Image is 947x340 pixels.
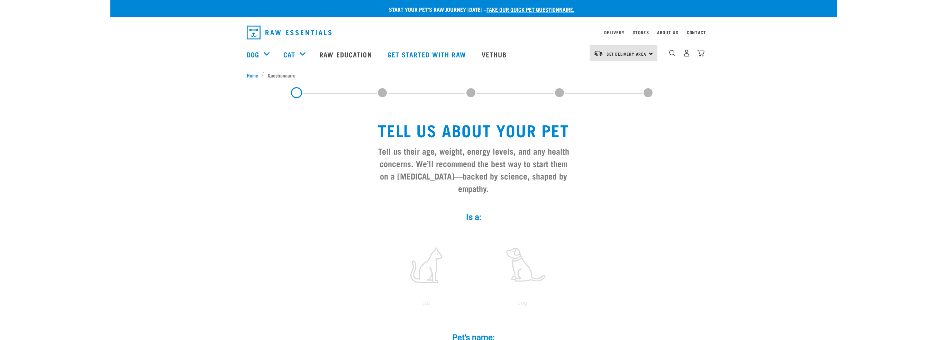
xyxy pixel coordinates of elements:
[683,49,690,57] img: user.png
[633,31,649,34] a: Stores
[669,50,676,56] img: home-icon-1@2x.png
[381,40,475,68] a: Get started with Raw
[247,72,701,79] nav: breadcrumbs
[312,40,380,68] a: Raw Education
[604,31,624,34] a: Delivery
[697,49,704,57] img: home-icon@2x.png
[241,23,706,42] nav: dropdown navigation
[475,40,516,68] a: Vethub
[247,72,258,79] span: Home
[657,31,678,34] a: About Us
[375,145,572,194] h3: Tell us their age, weight, energy levels, and any health concerns. We’ll recommend the best way t...
[116,5,842,13] p: Start your pet’s raw journey [DATE] –
[247,26,331,39] img: Raw Essentials Logo
[247,72,262,79] a: Home
[486,8,574,11] a: take our quick pet questionnaire.
[594,50,603,56] img: van-moving.png
[607,53,647,55] span: Set Delivery Area
[375,120,572,139] h1: Tell us about your pet
[476,299,569,307] p: dog
[687,31,706,34] a: Contact
[110,40,837,68] nav: dropdown navigation
[380,299,473,307] p: cat
[247,49,259,59] a: Dog
[370,211,577,223] label: Is a:
[283,49,295,59] a: Cat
